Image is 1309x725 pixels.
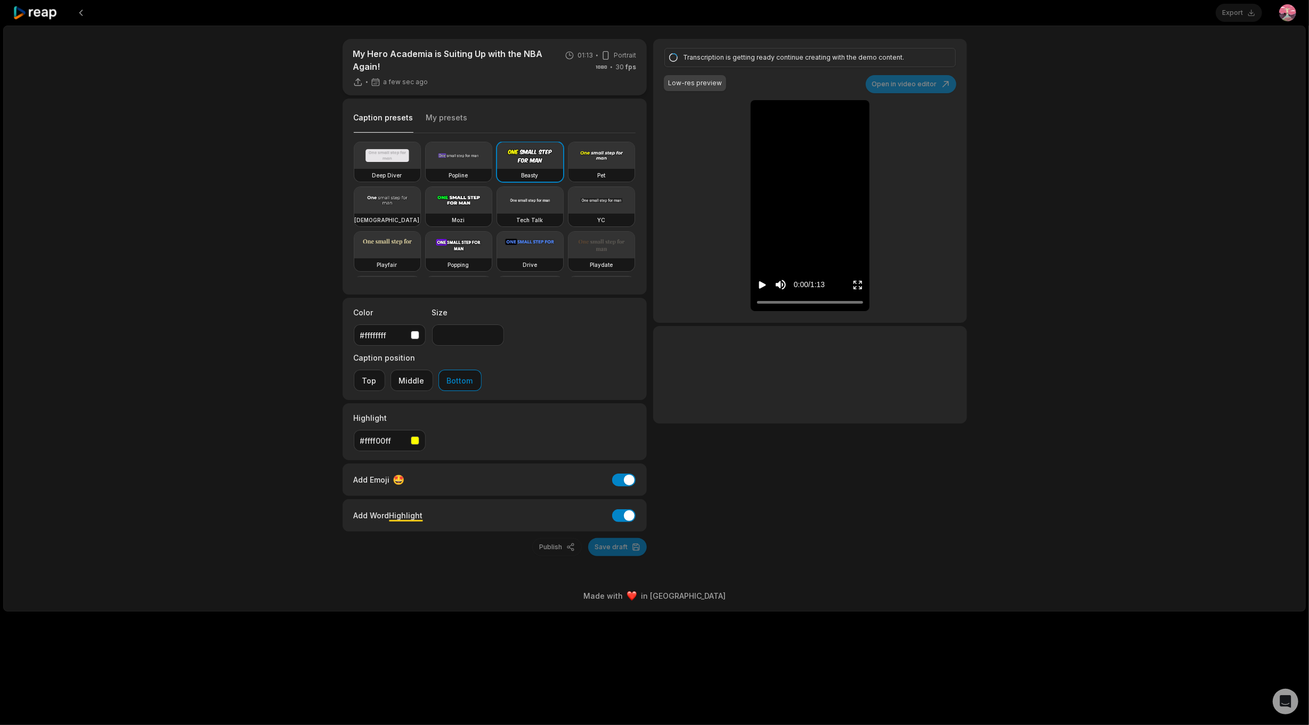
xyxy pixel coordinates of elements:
span: a few sec ago [384,78,428,86]
h3: Popping [448,260,469,269]
button: Middle [391,370,433,391]
label: Highlight [354,412,426,423]
button: Play video [757,275,768,295]
div: Transcription is getting ready continue creating with the demo content. [683,53,933,62]
span: Add Emoji [354,474,390,485]
h3: YC [597,216,605,224]
div: Add Word [354,508,423,523]
span: Portrait [614,51,636,60]
h3: Tech Talk [517,216,543,224]
h3: Drive [523,260,537,269]
div: #ffff00ff [360,435,406,446]
button: Top [354,370,385,391]
label: Caption position [354,352,482,363]
button: Mute sound [774,278,787,291]
div: Open Intercom Messenger [1273,689,1298,714]
div: #ffffffff [360,330,406,341]
h3: Popline [449,171,468,180]
h3: Mozi [452,216,465,224]
button: Bottom [438,370,482,391]
button: Caption presets [354,112,413,133]
img: heart emoji [627,591,637,601]
span: 30 [615,62,636,72]
div: 0:00 / 1:13 [794,279,825,290]
p: My Hero Academia is Suiting Up with the NBA Again! [353,47,549,73]
h3: Playfair [377,260,397,269]
button: My presets [426,112,468,133]
h3: Deep Diver [372,171,402,180]
button: Publish [532,538,582,556]
button: #ffffffff [354,324,426,346]
h3: Pet [597,171,605,180]
div: Made with in [GEOGRAPHIC_DATA] [13,590,1296,601]
h3: Beasty [522,171,539,180]
label: Color [354,307,426,318]
span: 🤩 [393,473,405,487]
label: Size [432,307,504,318]
h3: Playdate [590,260,613,269]
span: fps [625,63,636,71]
button: #ffff00ff [354,430,426,451]
button: Enter Fullscreen [852,275,863,295]
span: 01:13 [578,51,593,60]
div: Low-res preview [668,78,722,88]
h3: [DEMOGRAPHIC_DATA] [355,216,420,224]
span: Highlight [389,511,423,520]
